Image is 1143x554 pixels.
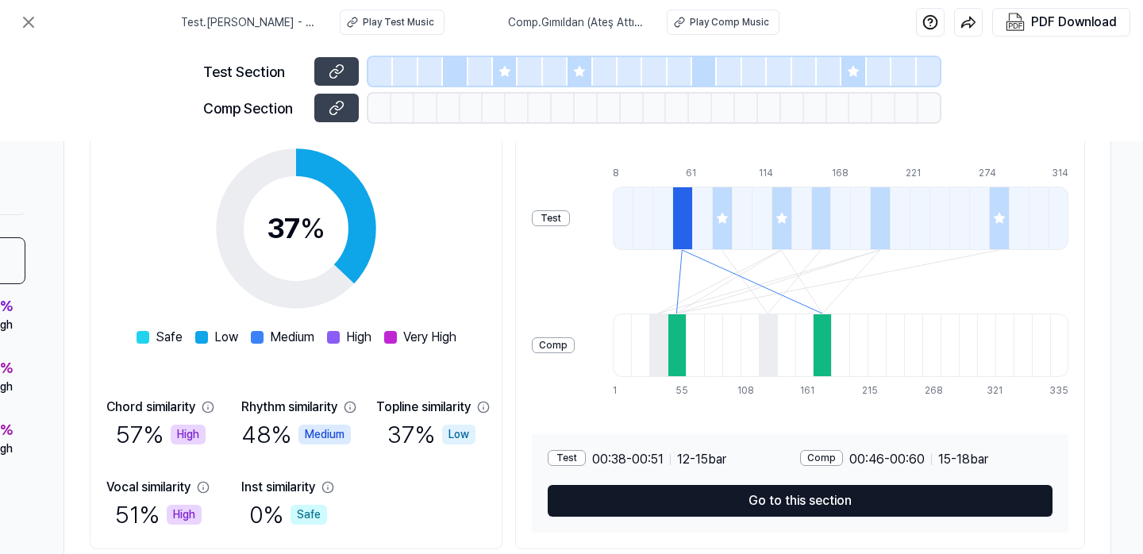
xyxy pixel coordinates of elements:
[106,398,195,417] div: Chord similarity
[298,425,351,444] div: Medium
[925,383,943,398] div: 268
[167,505,202,525] div: High
[800,383,818,398] div: 161
[592,450,664,469] span: 00:38 - 00:51
[532,210,570,226] div: Test
[737,383,756,398] div: 108
[270,328,314,347] span: Medium
[203,98,305,119] div: Comp Section
[340,10,444,35] button: Play Test Music
[532,337,575,353] div: Comp
[667,10,779,35] button: Play Comp Music
[214,328,238,347] span: Low
[800,450,843,466] div: Comp
[1006,13,1025,32] img: PDF Download
[690,15,769,29] div: Play Comp Music
[171,425,206,444] div: High
[686,166,706,180] div: 61
[906,166,926,180] div: 221
[922,14,938,30] img: help
[548,450,586,466] div: Test
[1031,12,1117,33] div: PDF Download
[508,14,648,31] span: Comp . Gımıldan (Ateş Attım Samana)
[987,383,1005,398] div: 321
[241,417,351,452] div: 48 %
[979,166,999,180] div: 274
[346,328,371,347] span: High
[613,383,631,398] div: 1
[181,14,321,31] span: Test . [PERSON_NAME] - Dön [PERSON_NAME] (Resmi Müzik Video
[548,485,1053,517] button: Go to this section
[241,398,337,417] div: Rhythm similarity
[267,207,325,250] div: 37
[291,505,327,525] div: Safe
[442,425,475,444] div: Low
[938,450,988,469] span: 15 - 18 bar
[115,497,202,533] div: 51 %
[156,328,183,347] span: Safe
[203,61,305,83] div: Test Section
[116,417,206,452] div: 57 %
[300,211,325,245] span: %
[403,328,456,347] span: Very High
[241,478,315,497] div: Inst similarity
[613,166,633,180] div: 8
[1003,9,1120,36] button: PDF Download
[960,14,976,30] img: share
[832,166,852,180] div: 168
[387,417,475,452] div: 37 %
[849,450,925,469] span: 00:46 - 00:60
[1049,383,1068,398] div: 335
[862,383,880,398] div: 215
[759,166,779,180] div: 114
[1052,166,1068,180] div: 314
[675,383,694,398] div: 55
[106,478,190,497] div: Vocal similarity
[376,398,471,417] div: Topline similarity
[249,497,327,533] div: 0 %
[677,450,726,469] span: 12 - 15 bar
[363,15,434,29] div: Play Test Music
